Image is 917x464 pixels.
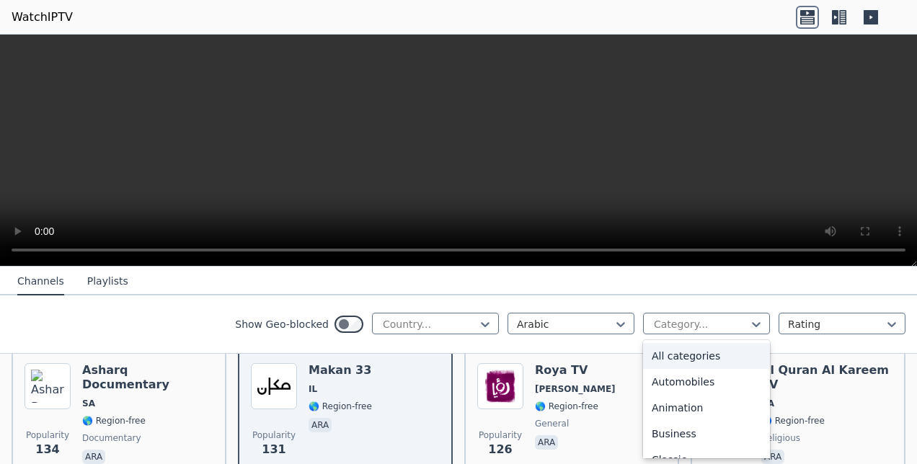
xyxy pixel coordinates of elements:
div: Business [643,421,770,447]
img: Makan 33 [251,363,297,409]
p: ara [761,450,784,464]
a: WatchIPTV [12,9,73,26]
p: ara [82,450,105,464]
h6: Asharq Documentary [82,363,213,392]
span: 🌎 Region-free [535,401,598,412]
h6: Al Quran Al Kareem TV [761,363,892,392]
img: Roya TV [477,363,523,409]
button: Playlists [87,268,128,295]
span: general [535,418,569,429]
span: Popularity [26,429,69,441]
span: SA [82,398,95,409]
span: documentary [82,432,141,444]
div: Automobiles [643,369,770,395]
h6: Roya TV [535,363,616,378]
span: IL [309,383,317,395]
span: 🌎 Region-free [761,415,825,427]
span: 🌎 Region-free [309,401,372,412]
p: ara [535,435,558,450]
label: Show Geo-blocked [235,317,329,331]
p: ara [309,418,332,432]
div: Animation [643,395,770,421]
span: 134 [35,441,59,458]
span: Popularity [252,429,296,441]
span: [PERSON_NAME] [535,383,616,395]
span: 131 [262,441,285,458]
span: 🌎 Region-free [82,415,146,427]
button: Channels [17,268,64,295]
h6: Makan 33 [309,363,372,378]
span: Popularity [479,429,522,441]
span: religious [761,432,800,444]
div: All categories [643,343,770,369]
span: 126 [488,441,512,458]
img: Asharq Documentary [25,363,71,409]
